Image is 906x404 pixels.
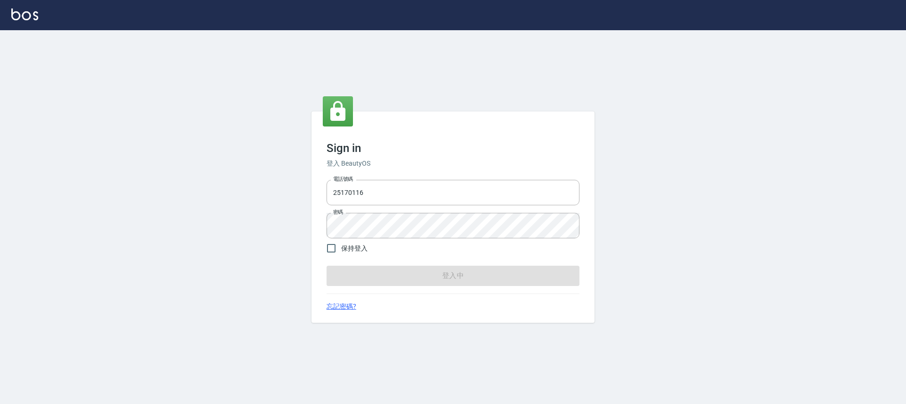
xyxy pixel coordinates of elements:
span: 保持登入 [341,244,368,253]
label: 密碼 [333,209,343,216]
a: 忘記密碼? [327,302,356,311]
h3: Sign in [327,142,579,155]
h6: 登入 BeautyOS [327,159,579,168]
img: Logo [11,8,38,20]
label: 電話號碼 [333,176,353,183]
